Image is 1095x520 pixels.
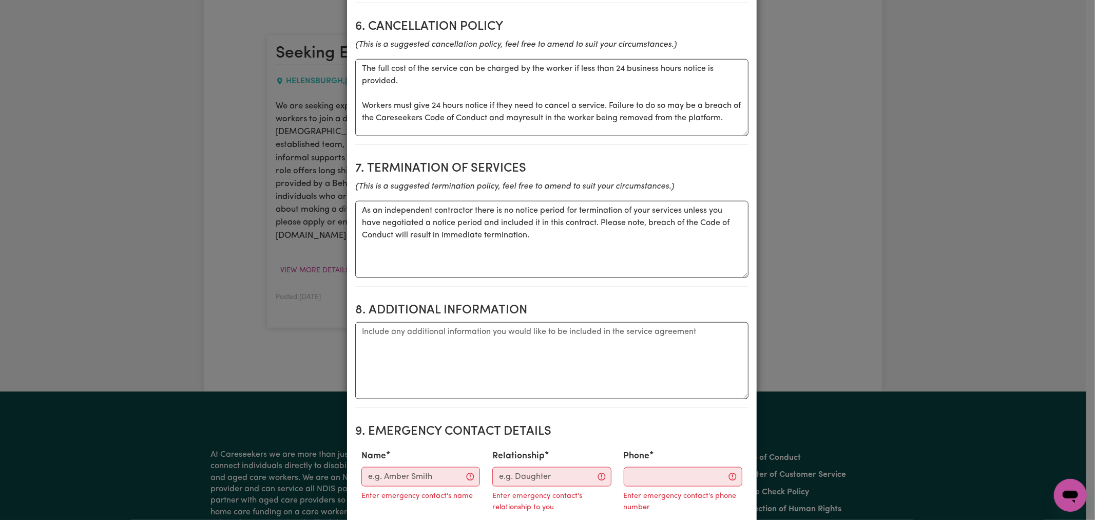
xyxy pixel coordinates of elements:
[492,467,611,487] input: e.g. Daughter
[355,424,748,439] h2: 9. Emergency Contact Details
[492,491,611,513] p: Enter emergency contact's relationship to you
[355,201,748,278] textarea: As an independent contractor there is no notice period for termination of your services unless yo...
[355,41,677,49] i: (This is a suggested cancellation policy, feel free to amend to suit your circumstances.)
[361,450,386,463] label: Name
[355,303,748,318] h2: 8. Additional Information
[1054,479,1087,512] iframe: Button to launch messaging window
[355,20,748,34] h2: 6. Cancellation Policy
[624,491,742,513] p: Enter emergency contact's phone number
[624,450,650,463] label: Phone
[361,491,473,502] p: Enter emergency contact's name
[355,59,748,136] textarea: The full cost of the service can be charged by the worker if less than 24 business hours notice i...
[492,450,545,463] label: Relationship
[355,161,748,176] h2: 7. Termination of Services
[361,467,480,487] input: e.g. Amber Smith
[355,182,674,191] i: (This is a suggested termination policy, feel free to amend to suit your circumstances.)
